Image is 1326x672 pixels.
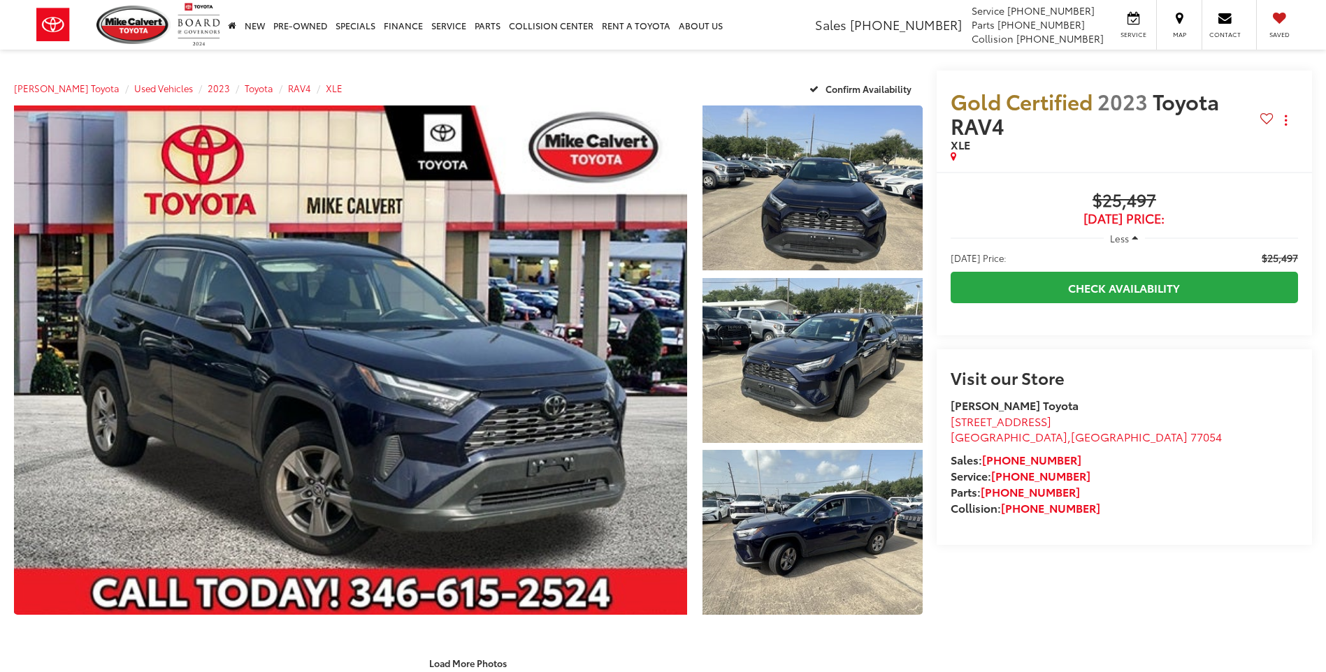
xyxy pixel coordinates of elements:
span: Parts [972,17,995,31]
span: , [951,428,1222,444]
span: [PHONE_NUMBER] [1016,31,1104,45]
span: Sales [815,15,846,34]
span: Confirm Availability [826,82,911,95]
strong: [PERSON_NAME] Toyota [951,397,1079,413]
img: Mike Calvert Toyota [96,6,171,44]
span: [STREET_ADDRESS] [951,413,1051,429]
img: 2023 Toyota RAV4 XLE [700,103,925,272]
img: 2023 Toyota RAV4 XLE [700,448,925,617]
a: 2023 [208,82,230,94]
span: 2023 [1097,86,1148,116]
span: Less [1110,232,1129,244]
a: [PHONE_NUMBER] [981,483,1080,499]
a: Check Availability [951,272,1298,303]
span: Toyota RAV4 [951,86,1219,140]
span: Contact [1209,30,1241,39]
span: Gold Certified [951,86,1093,116]
span: [DATE] Price: [951,212,1298,226]
button: Actions [1274,108,1298,133]
span: [GEOGRAPHIC_DATA] [1071,428,1188,444]
span: Collision [972,31,1014,45]
a: Toyota [245,82,273,94]
span: 77054 [1190,428,1222,444]
img: 2023 Toyota RAV4 XLE [700,276,925,444]
strong: Sales: [951,451,1081,467]
a: [PHONE_NUMBER] [1001,499,1100,516]
a: Expand Photo 3 [702,450,922,615]
span: dropdown dots [1285,115,1287,126]
span: XLE [951,136,970,152]
strong: Collision: [951,499,1100,516]
span: $25,497 [1262,251,1298,265]
a: [PERSON_NAME] Toyota [14,82,120,94]
span: [PHONE_NUMBER] [997,17,1085,31]
span: Saved [1264,30,1295,39]
a: Used Vehicles [134,82,193,94]
span: [PHONE_NUMBER] [850,15,962,34]
a: [PHONE_NUMBER] [982,451,1081,467]
span: $25,497 [951,191,1298,212]
span: [PHONE_NUMBER] [1007,3,1095,17]
span: Map [1164,30,1195,39]
button: Confirm Availability [802,76,923,101]
strong: Parts: [951,483,1080,499]
a: [PHONE_NUMBER] [991,467,1090,483]
strong: Service: [951,467,1090,483]
span: Service [1118,30,1149,39]
span: [DATE] Price: [951,251,1007,265]
a: Expand Photo 0 [14,105,687,615]
img: 2023 Toyota RAV4 XLE [7,103,694,618]
a: Expand Photo 1 [702,105,922,270]
button: Less [1104,226,1146,251]
span: Service [972,3,1004,17]
a: Expand Photo 2 [702,278,922,443]
a: RAV4 [288,82,311,94]
span: [GEOGRAPHIC_DATA] [951,428,1067,444]
a: XLE [326,82,343,94]
a: [STREET_ADDRESS] [GEOGRAPHIC_DATA],[GEOGRAPHIC_DATA] 77054 [951,413,1222,445]
h2: Visit our Store [951,368,1298,386]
